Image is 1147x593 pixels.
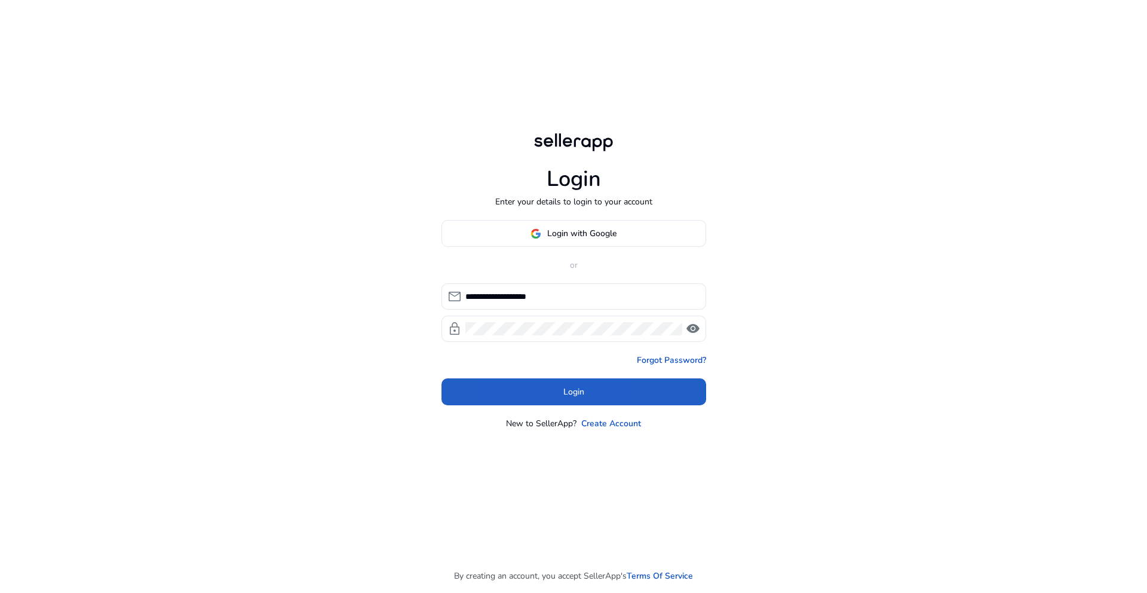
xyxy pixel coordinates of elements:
span: visibility [686,322,700,336]
p: or [441,259,706,271]
a: Forgot Password? [637,354,706,366]
span: Login with Google [547,227,617,240]
img: google-logo.svg [530,228,541,239]
button: Login [441,378,706,405]
span: lock [447,322,462,336]
button: Login with Google [441,220,706,247]
p: New to SellerApp? [506,417,576,430]
h1: Login [547,166,601,192]
span: Login [563,386,584,398]
span: mail [447,289,462,304]
a: Create Account [581,417,641,430]
p: Enter your details to login to your account [495,195,652,208]
a: Terms Of Service [627,570,693,582]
